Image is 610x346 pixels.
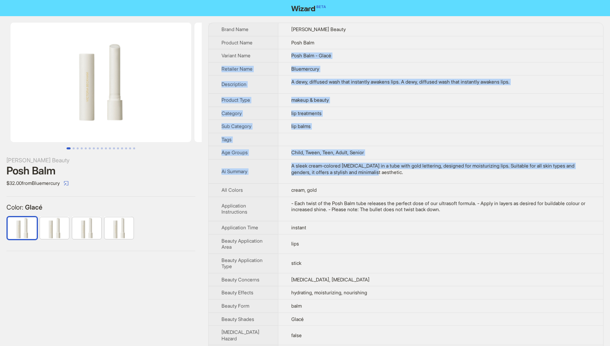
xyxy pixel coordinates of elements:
[10,23,191,142] img: Posh Balm Posh Balm - Glacé image 1
[221,238,263,250] span: Beauty Application Area
[291,26,346,32] span: [PERSON_NAME] Beauty
[64,181,69,186] span: select
[109,147,111,149] button: Go to slide 11
[101,147,103,149] button: Go to slide 9
[105,147,107,149] button: Go to slide 10
[104,216,134,238] label: available
[291,260,301,266] span: stick
[72,216,101,238] label: available
[221,289,253,296] span: Beauty Effects
[221,26,249,32] span: Brand Name
[291,66,319,72] span: Bluemercury
[291,332,302,338] span: false
[6,203,25,211] span: Color :
[291,52,331,59] span: Posh Balm - Glacé
[291,200,590,213] div: - Each twist of the Posh Balm tube releases the perfect dose of our ultrasoft formula. - Apply in...
[77,147,79,149] button: Go to slide 3
[221,329,259,342] span: [MEDICAL_DATA] Hazard
[221,40,253,46] span: Product Name
[133,147,135,149] button: Go to slide 17
[291,123,311,129] span: lip balms
[291,163,590,175] div: A sleek cream-colored lip balm in a tube with gold lettering, designed for moisturizing lips. Sui...
[221,277,259,283] span: Beauty Concerns
[221,110,242,116] span: Category
[6,156,195,165] div: [PERSON_NAME] Beauty
[291,224,306,231] span: instant
[291,277,370,283] span: [MEDICAL_DATA], [MEDICAL_DATA]
[221,81,247,87] span: Description
[81,147,83,149] button: Go to slide 4
[221,316,254,322] span: Beauty Shades
[221,123,251,129] span: Sub Category
[97,147,99,149] button: Go to slide 8
[291,110,322,116] span: lip treatments
[291,316,304,322] span: Glacé
[125,147,127,149] button: Go to slide 15
[221,257,263,270] span: Beauty Application Type
[291,241,299,247] span: lips
[129,147,131,149] button: Go to slide 16
[89,147,91,149] button: Go to slide 6
[221,303,249,309] span: Beauty Form
[104,217,134,239] img: Fleur
[85,147,87,149] button: Go to slide 5
[221,52,251,59] span: Variant Name
[8,217,37,239] img: Glacé
[221,203,247,215] span: Application Instructions
[291,97,329,103] span: makeup & beauty
[194,23,375,142] img: Posh Balm Posh Balm - Glacé image 2
[73,147,75,149] button: Go to slide 2
[117,147,119,149] button: Go to slide 13
[25,203,42,211] span: Glacé
[72,217,101,239] img: Colette
[121,147,123,149] button: Go to slide 14
[291,289,367,296] span: hydrating, moisturizing, nourishing
[221,66,253,72] span: Retailer Name
[221,97,250,103] span: Product Type
[40,217,69,239] img: Cassis
[221,224,258,231] span: Application Time
[291,303,302,309] span: balm
[67,147,71,149] button: Go to slide 1
[291,149,364,155] span: Child, Tween, Teen, Adult, Senior
[221,168,247,174] span: Ai Summary
[40,216,69,238] label: available
[6,177,195,190] div: $32.00 from Bluemercury
[291,187,317,193] span: cream, gold
[221,149,248,155] span: Age Groups
[8,216,37,238] label: available
[6,165,195,177] div: Posh Balm
[93,147,95,149] button: Go to slide 7
[221,187,243,193] span: All Colors
[291,40,314,46] span: Posh Balm
[221,136,232,143] span: Tags
[291,79,590,85] div: A dewy, diffused wash that instantly awakens lips. A dewy, diffused wash that instantly awakens l...
[113,147,115,149] button: Go to slide 12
